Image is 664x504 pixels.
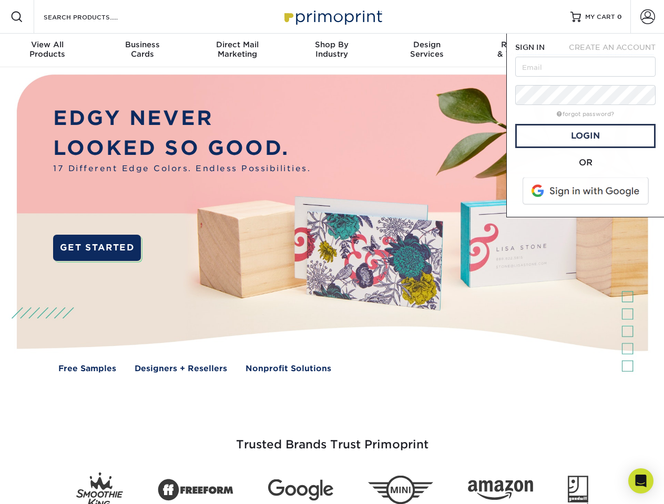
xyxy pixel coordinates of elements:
a: forgot password? [557,111,614,118]
img: Amazon [468,480,533,500]
span: 0 [617,13,622,20]
a: Login [515,124,656,148]
p: EDGY NEVER [53,103,311,133]
a: DesignServices [380,34,474,67]
img: Goodwill [568,476,588,504]
a: GET STARTED [53,235,141,261]
div: & Templates [474,40,569,59]
span: Direct Mail [190,40,284,49]
img: Google [268,479,333,501]
span: Shop By [284,40,379,49]
span: SIGN IN [515,43,545,51]
p: LOOKED SO GOOD. [53,133,311,163]
a: Resources& Templates [474,34,569,67]
div: Open Intercom Messenger [628,468,653,493]
div: Services [380,40,474,59]
a: BusinessCards [95,34,189,67]
h3: Trusted Brands Trust Primoprint [25,413,640,464]
img: Primoprint [280,5,385,28]
a: Nonprofit Solutions [246,363,331,375]
div: OR [515,156,656,169]
span: Business [95,40,189,49]
a: Shop ByIndustry [284,34,379,67]
a: Direct MailMarketing [190,34,284,67]
span: CREATE AN ACCOUNT [569,43,656,51]
input: SEARCH PRODUCTS..... [43,10,145,23]
a: Free Samples [58,363,116,375]
span: MY CART [585,13,615,22]
div: Industry [284,40,379,59]
span: 17 Different Edge Colors. Endless Possibilities. [53,163,311,175]
span: Resources [474,40,569,49]
span: Design [380,40,474,49]
div: Cards [95,40,189,59]
div: Marketing [190,40,284,59]
a: Designers + Resellers [135,363,227,375]
input: Email [515,57,656,77]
